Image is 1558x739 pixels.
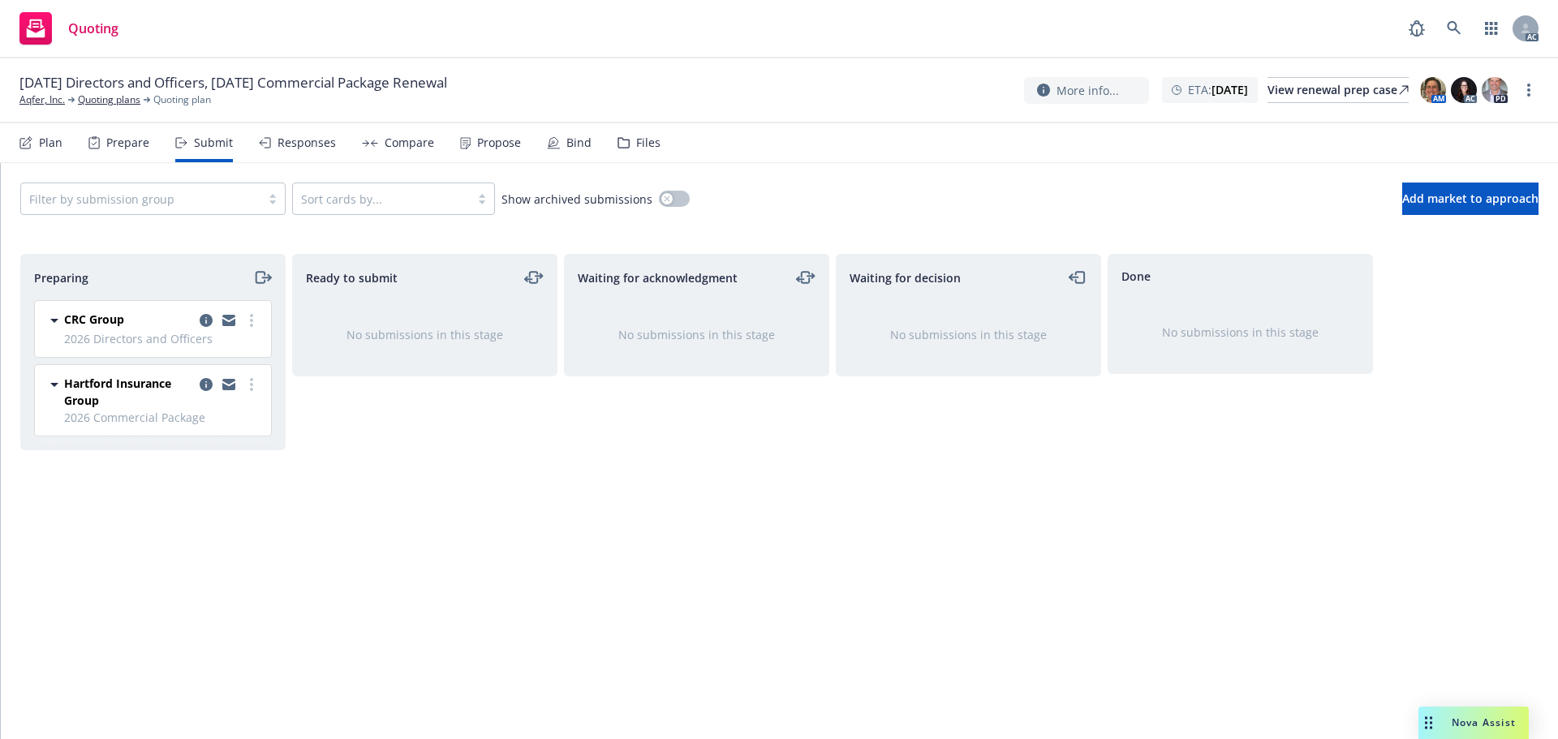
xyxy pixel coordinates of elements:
a: Search [1438,12,1470,45]
span: ETA : [1188,81,1248,98]
span: Nova Assist [1452,715,1516,729]
a: moveLeft [1068,268,1087,287]
div: Plan [39,136,62,149]
a: copy logging email [219,375,239,394]
div: Submit [194,136,233,149]
div: Compare [385,136,434,149]
a: copy logging email [196,375,216,394]
button: More info... [1024,77,1149,104]
div: View renewal prep case [1267,78,1409,102]
div: No submissions in this stage [863,326,1074,343]
img: photo [1451,77,1477,103]
span: More info... [1057,82,1119,99]
a: Switch app [1475,12,1508,45]
span: [DATE] Directors and Officers, [DATE] Commercial Package Renewal [19,73,447,92]
img: photo [1420,77,1446,103]
span: Preparing [34,269,88,286]
span: 2026 Commercial Package [64,409,261,426]
span: Waiting for decision [850,269,961,286]
img: photo [1482,77,1508,103]
a: more [242,375,261,394]
div: Files [636,136,661,149]
a: moveLeftRight [796,268,816,287]
span: Quoting plan [153,92,211,107]
a: more [1519,80,1539,100]
button: Add market to approach [1402,183,1539,215]
div: No submissions in this stage [591,326,803,343]
a: Quoting plans [78,92,140,107]
div: No submissions in this stage [1134,324,1346,341]
a: copy logging email [219,311,239,330]
a: moveRight [252,268,272,287]
div: Propose [477,136,521,149]
div: Drag to move [1418,707,1439,739]
a: Report a Bug [1401,12,1433,45]
span: CRC Group [64,311,124,328]
button: Nova Assist [1418,707,1529,739]
strong: [DATE] [1212,82,1248,97]
div: Prepare [106,136,149,149]
a: moveLeftRight [524,268,544,287]
span: Done [1121,268,1151,285]
a: copy logging email [196,311,216,330]
a: View renewal prep case [1267,77,1409,103]
div: Bind [566,136,592,149]
a: more [242,311,261,330]
span: Quoting [68,22,118,35]
a: Quoting [13,6,125,51]
div: Responses [278,136,336,149]
span: Hartford Insurance Group [64,375,193,409]
span: Add market to approach [1402,191,1539,206]
span: Show archived submissions [501,191,652,208]
span: 2026 Directors and Officers [64,330,261,347]
span: Waiting for acknowledgment [578,269,738,286]
div: No submissions in this stage [319,326,531,343]
span: Ready to submit [306,269,398,286]
a: Aqfer, Inc. [19,92,65,107]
